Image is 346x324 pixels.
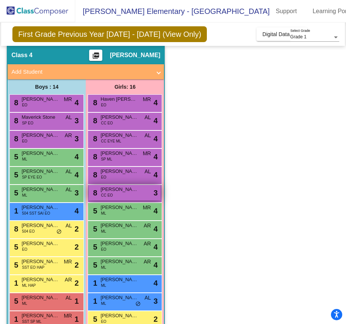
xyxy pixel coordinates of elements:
div: Girls: 16 [86,79,164,94]
span: ML [22,301,27,306]
span: EO [101,247,106,252]
span: 4 [74,151,79,162]
span: AL [65,168,72,176]
span: ML HAP [22,283,36,288]
span: 5 [12,243,18,251]
span: 504 EO [22,229,35,234]
span: 4 [153,259,158,271]
span: [PERSON_NAME] [100,222,138,229]
span: 5 [12,171,18,179]
span: [PERSON_NAME] [21,312,59,319]
span: [PERSON_NAME] [21,150,59,157]
span: [PERSON_NAME] [21,240,59,247]
span: 5 [12,189,18,197]
span: ML [101,283,106,288]
span: 8 [91,117,97,125]
span: MR [143,204,151,212]
span: 8 [12,135,18,143]
mat-icon: picture_as_pdf [91,52,100,62]
span: AL [144,168,151,176]
span: EO [22,247,27,252]
span: MR [143,95,151,103]
span: 4 [153,223,158,235]
span: 1 [91,297,97,305]
span: ML [101,265,106,270]
span: 5 [91,261,97,269]
span: 4 [74,169,79,180]
span: 2 [74,241,79,253]
span: AR [144,240,151,248]
div: Boys : 14 [8,79,86,94]
span: ML [101,229,106,234]
span: 504 SST SAI EO [22,210,50,216]
span: 4 [74,97,79,108]
span: AR [144,258,151,266]
span: 3 [153,187,158,198]
span: [PERSON_NAME] [21,132,59,139]
span: EO [22,102,27,108]
span: CC EO [101,120,113,126]
span: AL [65,294,72,302]
span: [PERSON_NAME] [21,276,59,283]
span: AR [65,276,72,284]
span: 1 [12,315,18,323]
span: 8 [91,98,97,107]
span: [PERSON_NAME] Iribarne [100,132,138,139]
span: 2 [74,223,79,235]
span: 1 [74,295,79,307]
span: do_not_disturb_alt [135,301,141,307]
span: 4 [153,133,158,144]
span: ML [22,192,27,198]
span: [PERSON_NAME] [100,150,138,157]
span: EO [101,174,106,180]
span: 4 [153,205,158,217]
span: MR [64,312,72,320]
span: AL [65,186,72,194]
span: 5 [12,153,18,161]
span: 1 [12,207,18,215]
span: 5 [91,243,97,251]
span: [PERSON_NAME] [100,276,138,283]
span: AR [144,222,151,230]
span: 8 [12,117,18,125]
button: Print Students Details [89,50,102,61]
span: 8 [12,98,18,107]
span: [PERSON_NAME] [110,51,160,59]
span: 8 [91,171,97,179]
span: AL [65,114,72,121]
span: MR [143,150,151,157]
span: [PERSON_NAME] [21,294,59,301]
span: ML [101,301,106,306]
span: 4 [153,241,158,253]
span: 3 [74,187,79,198]
span: MR [64,95,72,103]
mat-panel-title: Add Student [11,68,151,76]
span: ML [101,210,106,216]
span: Grade 1 [290,34,307,39]
span: SST EO HAP [22,265,44,270]
span: [PERSON_NAME] [100,114,138,121]
span: 4 [153,97,158,108]
span: 2 [74,259,79,271]
span: Digital Data Wall [263,31,301,37]
span: [PERSON_NAME] [100,240,138,247]
span: 3 [74,115,79,126]
span: do_not_disturb_alt [56,229,62,235]
span: 5 [91,207,97,215]
span: SP EO [22,120,33,126]
span: 1 [91,279,97,287]
span: 5 [91,225,97,233]
span: 3 [74,133,79,144]
span: [PERSON_NAME] [PERSON_NAME] [21,204,59,211]
span: 5 [12,261,18,269]
span: 5 [12,297,18,305]
span: [PERSON_NAME] Elementary - [GEOGRAPHIC_DATA] [75,5,270,17]
span: 1 [12,279,18,287]
span: 8 [91,135,97,143]
span: Haven [PERSON_NAME] [100,95,138,103]
mat-expansion-panel-header: Add Student [8,64,164,79]
span: First Grade Previous Year [DATE] - [DATE] (View Only) [12,26,207,42]
span: [PERSON_NAME] [21,186,59,193]
span: AL [144,114,151,121]
span: CC EO [101,192,113,198]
